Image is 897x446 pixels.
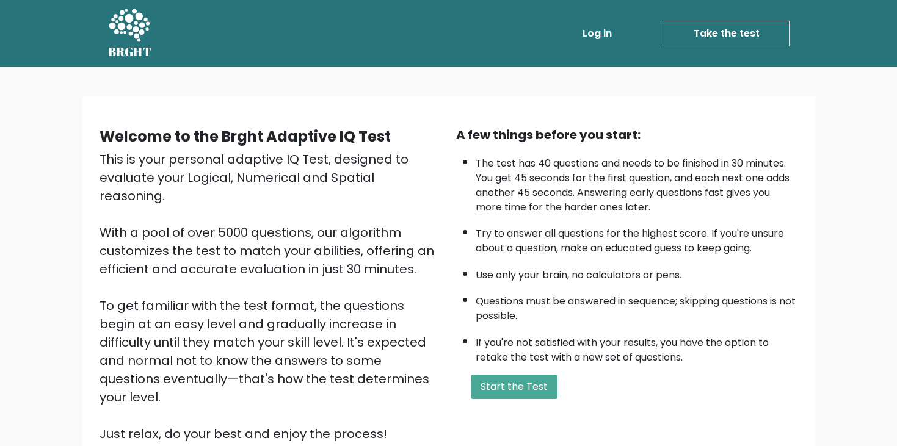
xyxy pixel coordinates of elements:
h5: BRGHT [108,45,152,59]
a: Take the test [664,21,790,46]
div: A few things before you start: [456,126,798,144]
button: Start the Test [471,375,557,399]
b: Welcome to the Brght Adaptive IQ Test [100,126,391,146]
li: Questions must be answered in sequence; skipping questions is not possible. [476,288,798,323]
a: BRGHT [108,5,152,62]
li: If you're not satisfied with your results, you have the option to retake the test with a new set ... [476,329,798,365]
a: Log in [578,21,617,46]
li: The test has 40 questions and needs to be finished in 30 minutes. You get 45 seconds for the firs... [476,150,798,215]
li: Try to answer all questions for the highest score. If you're unsure about a question, make an edu... [476,220,798,256]
div: This is your personal adaptive IQ Test, designed to evaluate your Logical, Numerical and Spatial ... [100,150,441,443]
li: Use only your brain, no calculators or pens. [476,262,798,282]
